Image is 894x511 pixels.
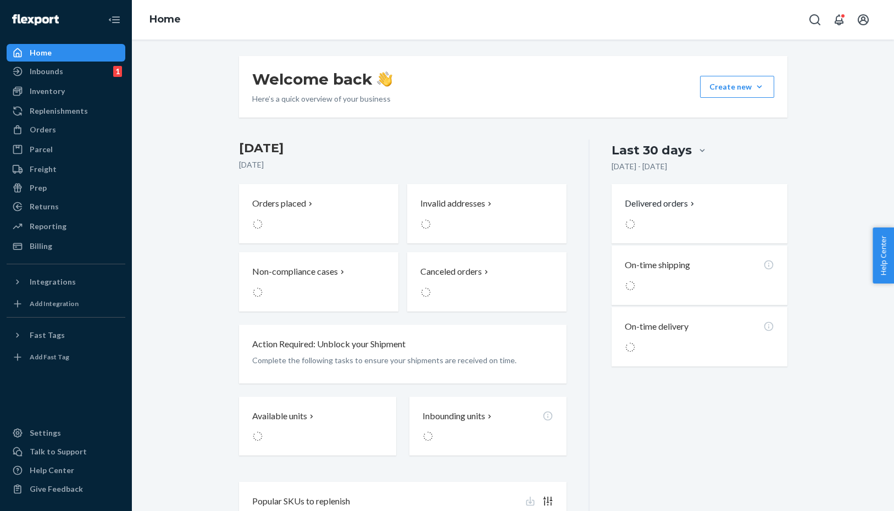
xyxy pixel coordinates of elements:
button: Fast Tags [7,326,125,344]
div: Prep [30,182,47,193]
div: Add Integration [30,299,79,308]
p: [DATE] - [DATE] [612,161,667,172]
button: Delivered orders [625,197,697,210]
div: Parcel [30,144,53,155]
div: Home [30,47,52,58]
button: Open Search Box [804,9,826,31]
ol: breadcrumbs [141,4,190,36]
a: Freight [7,160,125,178]
div: Replenishments [30,105,88,116]
div: Give Feedback [30,484,83,495]
a: Replenishments [7,102,125,120]
button: Create new [700,76,774,98]
p: Popular SKUs to replenish [252,495,350,508]
a: Settings [7,424,125,442]
div: Integrations [30,276,76,287]
button: Invalid addresses [407,184,567,243]
div: Help Center [30,465,74,476]
h3: [DATE] [239,140,567,157]
h1: Welcome back [252,69,392,89]
a: Parcel [7,141,125,158]
a: Inventory [7,82,125,100]
button: Available units [239,397,396,456]
a: Orders [7,121,125,138]
button: Canceled orders [407,252,567,312]
button: Integrations [7,273,125,291]
p: On-time delivery [625,320,688,333]
div: 1 [113,66,122,77]
button: Give Feedback [7,480,125,498]
div: Inventory [30,86,65,97]
div: Returns [30,201,59,212]
a: Home [7,44,125,62]
a: Add Fast Tag [7,348,125,366]
button: Close Navigation [103,9,125,31]
div: Settings [30,427,61,438]
a: Billing [7,237,125,255]
p: [DATE] [239,159,567,170]
div: Last 30 days [612,142,692,159]
a: Reporting [7,218,125,235]
a: Add Integration [7,295,125,313]
button: Open notifications [828,9,850,31]
div: Inbounds [30,66,63,77]
p: Here’s a quick overview of your business [252,93,392,104]
a: Help Center [7,462,125,479]
div: Reporting [30,221,66,232]
p: Available units [252,410,307,423]
a: Inbounds1 [7,63,125,80]
p: Canceled orders [420,265,482,278]
a: Home [149,13,181,25]
button: Help Center [873,227,894,284]
div: Add Fast Tag [30,352,69,362]
div: Fast Tags [30,330,65,341]
div: Freight [30,164,57,175]
button: Non-compliance cases [239,252,398,312]
img: hand-wave emoji [377,71,392,87]
div: Orders [30,124,56,135]
a: Prep [7,179,125,197]
div: Billing [30,241,52,252]
p: Complete the following tasks to ensure your shipments are received on time. [252,355,554,366]
a: Returns [7,198,125,215]
button: Inbounding units [409,397,567,456]
img: Flexport logo [12,14,59,25]
p: Orders placed [252,197,306,210]
p: On-time shipping [625,259,690,271]
div: Talk to Support [30,446,87,457]
p: Inbounding units [423,410,485,423]
button: Talk to Support [7,443,125,460]
button: Orders placed [239,184,398,243]
p: Invalid addresses [420,197,485,210]
button: Open account menu [852,9,874,31]
p: Non-compliance cases [252,265,338,278]
p: Action Required: Unblock your Shipment [252,338,406,351]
